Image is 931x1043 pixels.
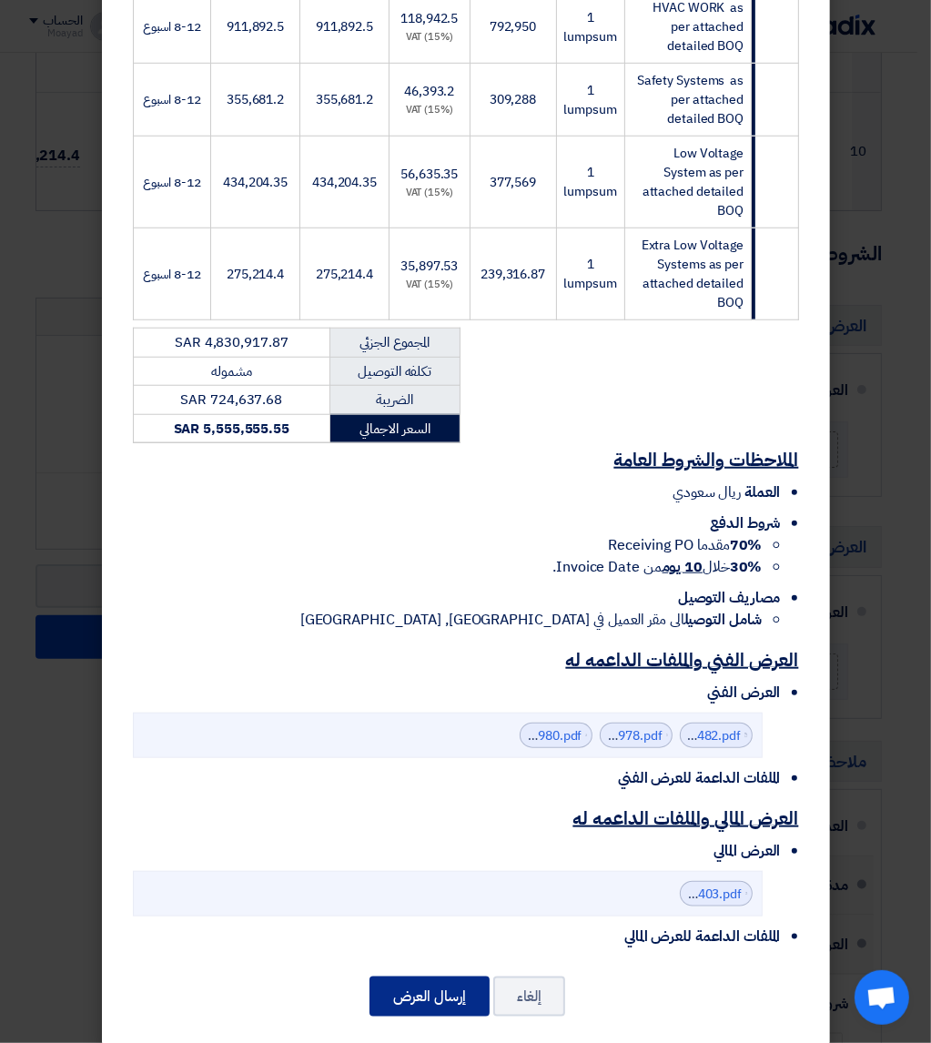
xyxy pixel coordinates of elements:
span: 118,942.5 [400,9,458,28]
span: العرض الفني [707,682,780,704]
u: الملاحظات والشروط العامة [614,446,799,473]
span: Safety Systems as per attached detailed BOQ [637,71,744,128]
span: 8-12 اسبوع [143,17,201,36]
span: 275,214.4 [316,265,373,284]
div: (15%) VAT [397,186,462,201]
span: 309,288 [490,90,536,109]
span: 275,214.4 [227,265,284,284]
span: 377,569 [490,173,536,192]
a: Open chat [855,970,909,1025]
span: 792,950 [490,17,536,36]
span: 46,393.2 [404,82,454,101]
div: (15%) VAT [397,30,462,46]
u: العرض المالي والملفات الداعمه له [573,805,799,832]
span: Low Voltage System as per attached detailed BOQ [643,144,744,220]
span: 8-12 اسبوع [143,265,201,284]
span: 355,681.2 [316,90,373,109]
span: الملفات الداعمة للعرض المالي [624,926,781,947]
td: تكلفه التوصيل [330,357,460,386]
button: إلغاء [493,977,565,1017]
span: خلال من Invoice Date. [552,556,762,578]
span: 35,897.53 [400,257,458,276]
span: 1 lumpsum [564,255,617,293]
td: الضريبة [330,386,460,415]
span: 911,892.5 [316,17,373,36]
span: العملة [744,481,780,503]
span: 8-12 اسبوع [143,90,201,109]
span: مشموله [211,361,251,381]
button: إرسال العرض [369,977,490,1017]
div: (15%) VAT [397,103,462,118]
span: 911,892.5 [227,17,284,36]
strong: 30% [730,556,763,578]
td: السعر الاجمالي [330,414,460,443]
div: (15%) VAT [397,278,462,293]
span: العرض المالي [713,840,780,862]
span: 434,204.35 [312,173,377,192]
span: 1 lumpsum [564,163,617,201]
u: 10 يوم [663,556,703,578]
span: SAR 724,637.68 [180,390,282,410]
span: 355,681.2 [227,90,284,109]
span: 8-12 اسبوع [143,173,201,192]
span: مصاريف التوصيل [678,587,781,609]
span: الملفات الداعمة للعرض الفني [618,767,781,789]
strong: شامل التوصيل [684,609,763,631]
span: 1 lumpsum [564,8,617,46]
span: مقدما Receiving PO [609,534,763,556]
td: المجموع الجزئي [330,329,460,358]
u: العرض الفني والملفات الداعمه له [566,646,799,673]
span: ريال سعودي [673,481,741,503]
li: الى مقر العميل في [GEOGRAPHIC_DATA], [GEOGRAPHIC_DATA] [133,609,763,631]
span: Extra Low Voltage Systems as per attached detailed BOQ [642,236,744,312]
span: 239,316.87 [481,265,545,284]
span: 56,635.35 [400,165,458,184]
span: 1 lumpsum [564,81,617,119]
strong: 70% [730,534,763,556]
span: 434,204.35 [223,173,288,192]
strong: SAR 5,555,555.55 [174,419,289,439]
td: SAR 4,830,917.87 [133,329,330,358]
span: شروط الدفع [710,512,780,534]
